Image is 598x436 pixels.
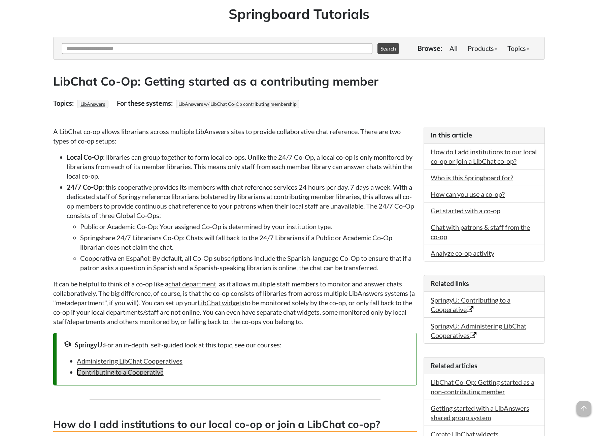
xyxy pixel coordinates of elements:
[431,148,537,165] a: How do I add institutions to our local co-op or join a LibChat co-op?
[431,404,529,422] a: Getting started with a LibAnswers shared group system
[53,127,417,146] p: A LibChat co-op allows librarians across multiple LibAnswers sites to provide collaborative chat ...
[444,41,463,55] a: All
[80,222,417,231] li: Public or Academic Co-Op: Your assigned Co-Op is determined by your institution type.
[63,340,410,349] div: For an in-depth, self-guided look at this topic, see our courses:
[431,174,513,182] a: Who is this Springboard for?
[53,97,75,110] div: Topics:
[53,279,417,326] p: It can be helpful to think of a co-op like a , as it allows multiple staff members to monitor and...
[67,152,417,181] li: : libraries can group together to form local co-ops. Unlike the 24/7 Co-Op, a local co-op is only...
[431,279,469,287] span: Related links
[576,402,591,410] a: arrow_upward
[53,73,545,90] h2: LibChat Co-Op: Getting started as a contributing member
[431,362,477,370] span: Related articles
[431,190,505,198] a: How can you use a co-op?
[67,183,102,191] strong: 24/7 Co-Op
[431,378,534,396] a: LibChat Co-Op: Getting started as a non-contributing member
[463,41,502,55] a: Products
[431,249,494,257] a: Analyze co-op activity
[176,100,299,108] span: LibAnswers w/ LibChat Co-Op contributing membership
[418,43,442,53] p: Browse:
[502,41,534,55] a: Topics
[67,182,417,272] li: : this cooperative provides its members with chat reference services 24 hours per day, 7 days a w...
[431,130,538,140] h3: In this article
[63,340,71,348] span: school
[377,43,399,54] button: Search
[75,341,104,349] strong: SpringyU:
[77,357,182,365] a: Administering LibChat Cooperatives
[168,280,216,288] a: chat department
[58,4,540,23] h1: Springboard Tutorials
[431,322,526,339] a: SpringyU: Administering LibChat Cooperatives
[80,233,417,252] li: Springshare 24/7 Librarians Co-Op: Chats will fall back to the 24/7 Librarians if a Public or Aca...
[576,401,591,416] span: arrow_upward
[77,368,164,376] a: Contributing to a Cooperative
[53,417,417,432] h3: How do I add institutions to our local co-op or join a LibChat co-op?
[67,153,103,161] strong: Local Co-Op
[79,99,106,109] a: LibAnswers
[80,253,417,272] li: Cooperativa en Español: By default, all Co-Op subscriptions include the Spanish-language Co-Op to...
[431,207,500,215] a: Get started with a co-op
[431,296,510,313] a: SpringyU: Contributing to a Cooperative
[117,97,174,110] div: For these systems:
[198,299,244,307] a: LibChat widgets
[431,223,530,241] a: Chat with patrons & staff from the co-op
